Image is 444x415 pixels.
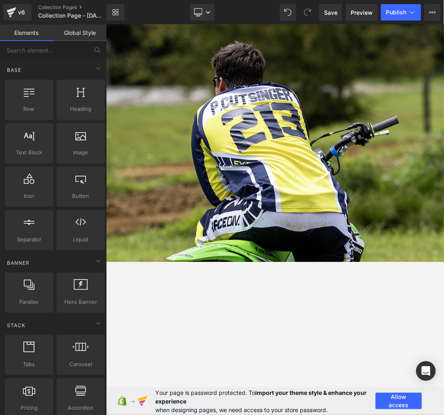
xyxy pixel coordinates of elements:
span: Separator [7,235,51,244]
a: v6 [3,4,32,21]
span: Tabs [7,360,51,369]
span: Collection Page - [DATE] 14:02:35 [38,12,104,19]
div: Open Intercom Messenger [416,361,436,381]
strong: import your theme style & enhance your experience [155,389,367,405]
button: Allow access [376,393,422,409]
button: Publish [381,4,421,21]
span: Preview [351,8,373,17]
span: Row [7,105,51,113]
span: Hero Banner [59,298,102,306]
a: Preview [346,4,378,21]
span: Parallax [7,298,51,306]
a: New Library [106,4,125,21]
span: Banner [6,259,30,267]
span: Publish [386,9,406,16]
span: Your page is password protected. To when designing pages, we need access to your store password. [155,388,375,414]
span: Save [324,8,338,17]
button: Undo [280,4,296,21]
button: Redo [299,4,316,21]
span: Icon [7,192,51,200]
div: v6 [16,7,27,18]
button: More [424,4,441,21]
span: Text Block [7,148,51,157]
a: Global Style [53,25,106,41]
span: Base [6,66,22,74]
span: Carousel [59,360,102,369]
span: Image [59,148,102,157]
span: Accordion [59,404,102,412]
span: Pricing [7,404,51,412]
span: Stack [6,321,26,329]
span: Heading [59,105,102,113]
a: Collection Pages [38,4,120,11]
span: Button [59,192,102,200]
span: Liquid [59,235,102,244]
